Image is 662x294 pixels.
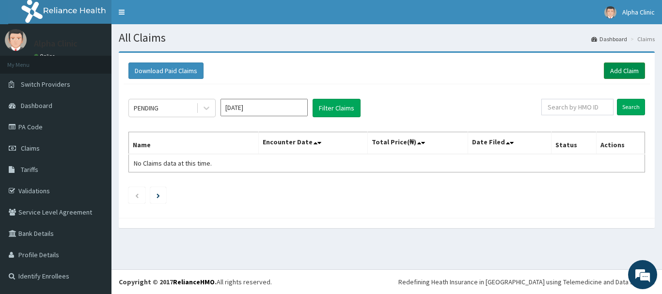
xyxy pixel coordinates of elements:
[111,269,662,294] footer: All rights reserved.
[135,191,139,200] a: Previous page
[21,101,52,110] span: Dashboard
[313,99,361,117] button: Filter Claims
[596,132,645,155] th: Actions
[21,80,70,89] span: Switch Providers
[21,165,38,174] span: Tariffs
[34,39,78,48] p: Alpha Clinic
[617,99,645,115] input: Search
[541,99,614,115] input: Search by HMO ID
[628,35,655,43] li: Claims
[468,132,552,155] th: Date Filed
[5,29,27,51] img: User Image
[129,132,259,155] th: Name
[552,132,597,155] th: Status
[259,132,367,155] th: Encounter Date
[21,144,40,153] span: Claims
[221,99,308,116] input: Select Month and Year
[604,62,645,79] a: Add Claim
[128,62,204,79] button: Download Paid Claims
[367,132,468,155] th: Total Price(₦)
[157,191,160,200] a: Next page
[591,35,627,43] a: Dashboard
[173,278,215,286] a: RelianceHMO
[34,53,57,60] a: Online
[622,8,655,16] span: Alpha Clinic
[398,277,655,287] div: Redefining Heath Insurance in [GEOGRAPHIC_DATA] using Telemedicine and Data Science!
[119,278,217,286] strong: Copyright © 2017 .
[134,103,158,113] div: PENDING
[119,31,655,44] h1: All Claims
[604,6,616,18] img: User Image
[134,159,212,168] span: No Claims data at this time.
